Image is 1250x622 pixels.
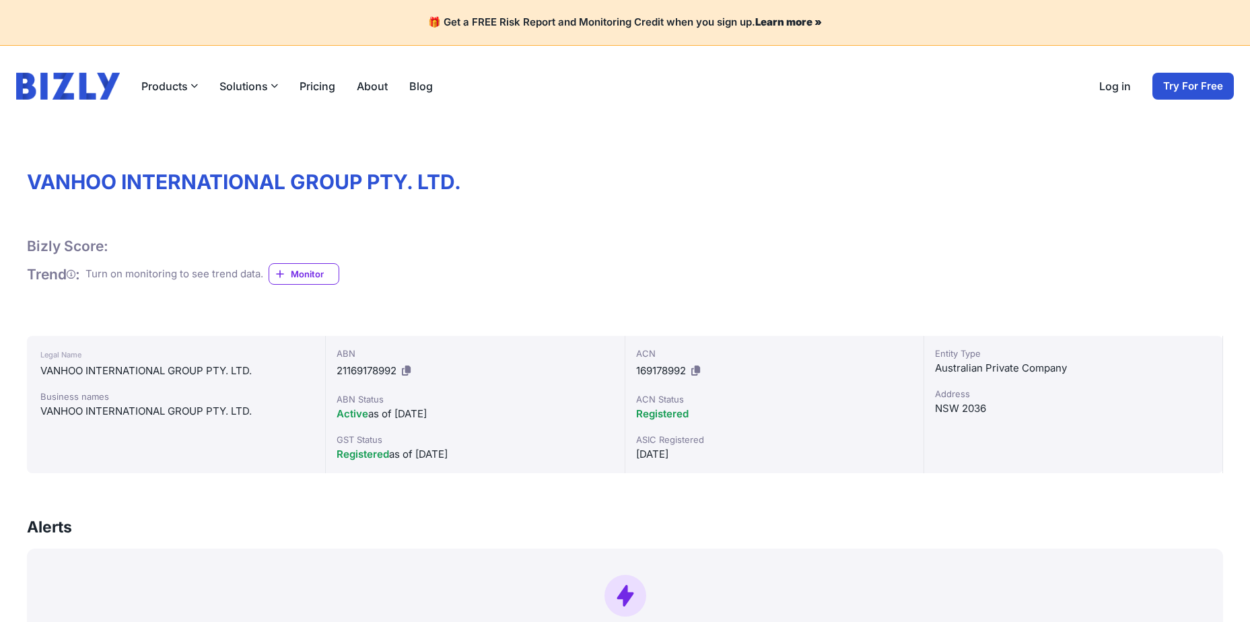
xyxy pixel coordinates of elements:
[935,387,1212,401] div: Address
[935,347,1212,360] div: Entity Type
[337,406,613,422] div: as of [DATE]
[141,78,198,94] button: Products
[337,433,613,446] div: GST Status
[409,78,433,94] a: Blog
[16,16,1234,29] h4: 🎁 Get a FREE Risk Report and Monitoring Credit when you sign up.
[636,407,689,420] span: Registered
[1099,78,1131,94] a: Log in
[935,360,1212,376] div: Australian Private Company
[755,15,822,28] a: Learn more »
[300,78,335,94] a: Pricing
[40,363,312,379] div: VANHOO INTERNATIONAL GROUP PTY. LTD.
[27,237,108,255] h1: Bizly Score:
[636,433,913,446] div: ASIC Registered
[935,401,1212,417] div: NSW 2036
[291,267,339,281] span: Monitor
[337,448,389,460] span: Registered
[357,78,388,94] a: About
[636,347,913,360] div: ACN
[337,364,396,377] span: 21169178992
[1152,73,1234,100] a: Try For Free
[337,407,368,420] span: Active
[27,516,72,538] h3: Alerts
[337,446,613,462] div: as of [DATE]
[40,403,312,419] div: VANHOO INTERNATIONAL GROUP PTY. LTD.
[636,446,913,462] div: [DATE]
[27,265,80,283] h1: Trend :
[40,390,312,403] div: Business names
[269,263,339,285] a: Monitor
[40,347,312,363] div: Legal Name
[337,347,613,360] div: ABN
[636,364,686,377] span: 169178992
[85,267,263,282] div: Turn on monitoring to see trend data.
[27,170,1223,194] h1: VANHOO INTERNATIONAL GROUP PTY. LTD.
[337,392,613,406] div: ABN Status
[219,78,278,94] button: Solutions
[636,392,913,406] div: ACN Status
